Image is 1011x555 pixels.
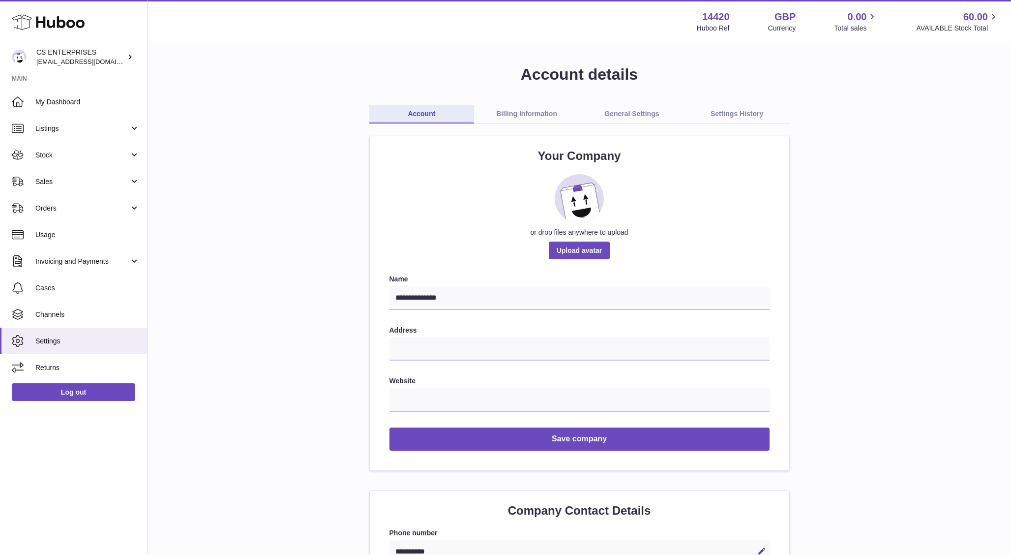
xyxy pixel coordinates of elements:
[369,105,475,123] a: Account
[389,528,770,538] label: Phone number
[35,283,140,293] span: Cases
[35,363,140,372] span: Returns
[555,174,604,223] img: placeholder_image.svg
[702,10,730,24] strong: 14420
[834,24,878,33] span: Total sales
[389,326,770,335] label: Address
[389,228,770,237] div: or drop files anywhere to upload
[35,151,129,160] span: Stock
[35,124,129,133] span: Listings
[36,48,125,66] div: CS ENTERPRISES
[35,337,140,346] span: Settings
[163,64,995,85] h1: Account details
[579,105,684,123] a: General Settings
[389,428,770,451] button: Save company
[684,105,790,123] a: Settings History
[35,230,140,240] span: Usage
[389,503,770,519] h2: Company Contact Details
[35,310,140,319] span: Channels
[768,24,796,33] div: Currency
[35,177,129,186] span: Sales
[36,58,145,65] span: [EMAIL_ADDRESS][DOMAIN_NAME]
[12,50,27,64] img: csenterprisesholding@gmail.com
[697,24,730,33] div: Huboo Ref
[963,10,988,24] span: 60.00
[848,10,867,24] span: 0.00
[389,275,770,284] label: Name
[549,242,610,259] span: Upload avatar
[35,257,129,266] span: Invoicing and Payments
[389,148,770,164] h2: Your Company
[35,97,140,107] span: My Dashboard
[774,10,796,24] strong: GBP
[474,105,579,123] a: Billing Information
[12,383,135,401] a: Log out
[916,24,999,33] span: AVAILABLE Stock Total
[916,10,999,33] a: 60.00 AVAILABLE Stock Total
[35,204,129,213] span: Orders
[834,10,878,33] a: 0.00 Total sales
[389,376,770,386] label: Website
